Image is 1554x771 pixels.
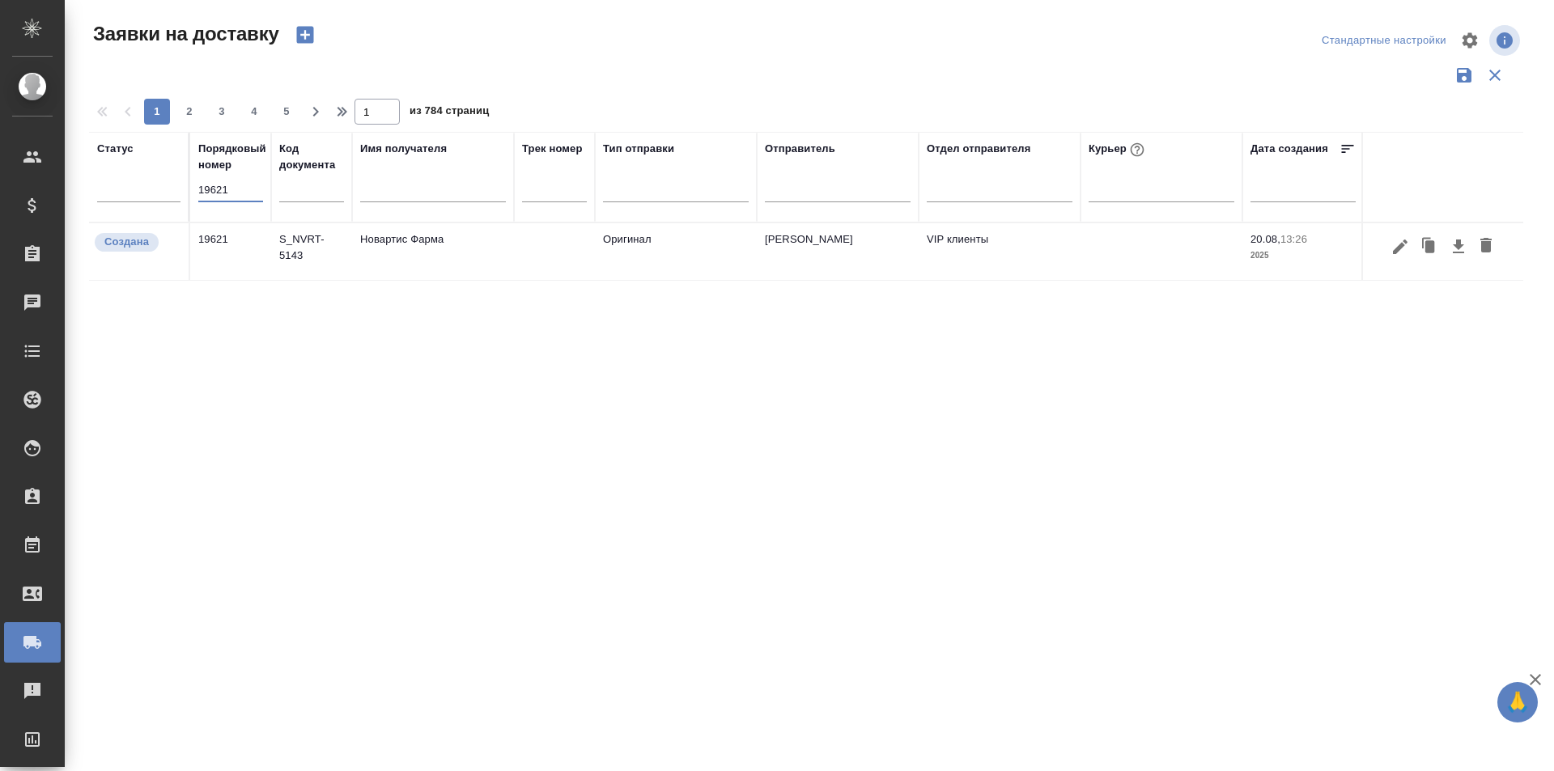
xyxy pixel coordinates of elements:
div: Статус [97,141,134,157]
div: Дата создания [1250,141,1328,157]
span: 🙏 [1504,685,1531,719]
td: [PERSON_NAME] [757,223,919,280]
div: Тип отправки [603,141,674,157]
button: Сбросить фильтры [1480,60,1510,91]
button: 5 [274,99,299,125]
span: 5 [274,104,299,120]
span: 2 [176,104,202,120]
td: 19621 [190,223,271,280]
span: 3 [209,104,235,120]
button: Удалить [1472,231,1500,262]
td: S_NVRT-5143 [271,223,352,280]
td: Оригинал [595,223,757,280]
div: Отправитель [765,141,835,157]
span: из 784 страниц [410,101,489,125]
p: Создана [104,234,149,250]
div: Отдел отправителя [927,141,1030,157]
button: 3 [209,99,235,125]
span: Посмотреть информацию [1489,25,1523,56]
div: Порядковый номер [198,141,266,173]
p: 2025 [1250,248,1356,264]
div: Имя получателя [360,141,447,157]
button: 4 [241,99,267,125]
p: 13:26 [1280,233,1307,245]
div: split button [1318,28,1450,53]
p: 20.08, [1250,233,1280,245]
button: Создать [286,21,325,49]
button: Скачать [1445,231,1472,262]
div: Трек номер [522,141,583,157]
td: Новартис Фарма [352,223,514,280]
button: Сохранить фильтры [1449,60,1480,91]
div: Код документа [279,141,344,173]
button: При выборе курьера статус заявки автоматически поменяется на «Принята» [1127,139,1148,160]
span: Настроить таблицу [1450,21,1489,60]
td: VIP клиенты [919,223,1081,280]
div: Новая заявка, еще не передана в работу [93,231,180,253]
div: Курьер [1089,139,1148,160]
button: 2 [176,99,202,125]
span: 4 [241,104,267,120]
span: Заявки на доставку [89,21,279,47]
button: 🙏 [1497,682,1538,722]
